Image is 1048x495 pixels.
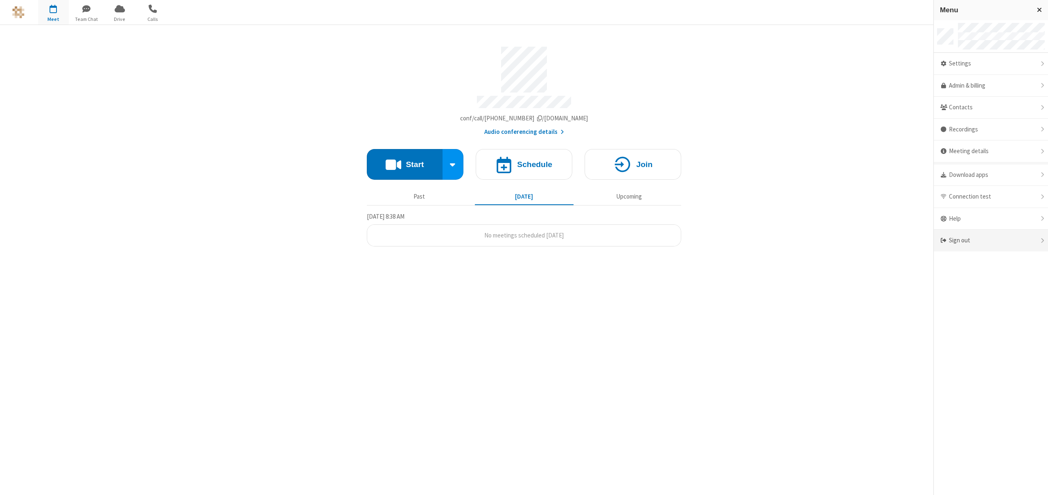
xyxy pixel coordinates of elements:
iframe: Chat [1028,474,1042,489]
button: Schedule [476,149,572,180]
button: Upcoming [580,189,678,204]
span: Copy my meeting room link [460,114,588,122]
div: Meeting details [934,140,1048,163]
div: Contacts [934,97,1048,119]
div: Connection test [934,186,1048,208]
div: Sign out [934,230,1048,251]
div: Recordings [934,119,1048,141]
a: Admin & billing [934,75,1048,97]
span: Team Chat [71,16,102,23]
span: Meet [38,16,69,23]
button: Start [367,149,443,180]
button: Join [585,149,681,180]
button: Audio conferencing details [484,127,564,137]
button: [DATE] [475,189,574,204]
h4: Schedule [517,160,552,168]
section: Today's Meetings [367,212,681,247]
button: Copy my meeting room linkCopy my meeting room link [460,114,588,123]
h3: Menu [940,6,1030,14]
div: Download apps [934,164,1048,186]
div: Start conference options [443,149,464,180]
span: Drive [104,16,135,23]
img: iotum.​ucaas.​tech [12,6,25,18]
div: Settings [934,53,1048,75]
button: Past [370,189,469,204]
span: [DATE] 8:38 AM [367,212,404,220]
div: Help [934,208,1048,230]
h4: Join [636,160,653,168]
span: Calls [138,16,168,23]
section: Account details [367,41,681,137]
h4: Start [406,160,424,168]
span: No meetings scheduled [DATE] [484,231,564,239]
